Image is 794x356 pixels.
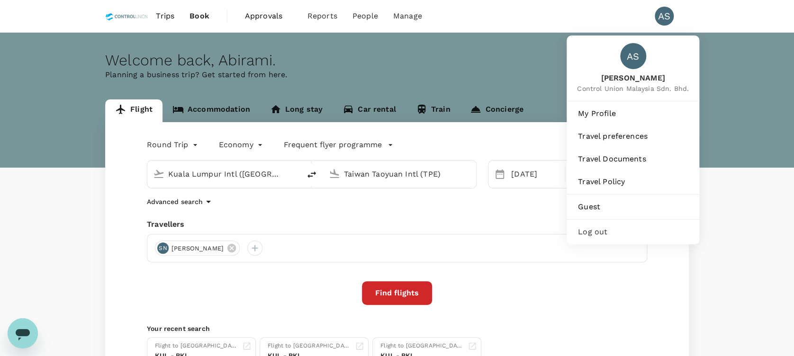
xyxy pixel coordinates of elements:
div: Flight to [GEOGRAPHIC_DATA] [268,341,351,351]
button: Open [469,173,471,175]
button: delete [300,163,323,186]
a: Travel preferences [570,126,695,147]
a: Car rental [333,99,406,122]
div: SN [157,242,169,254]
button: Advanced search [147,196,214,207]
div: Travellers [147,219,647,230]
div: Flight to [GEOGRAPHIC_DATA] [155,341,238,351]
span: Travel Policy [578,176,688,187]
div: Flight to [GEOGRAPHIC_DATA] [380,341,464,351]
a: Flight [105,99,162,122]
button: Frequent flyer programme [284,139,393,151]
button: Find flights [362,281,432,305]
span: [PERSON_NAME] [166,244,229,253]
div: Round Trip [147,137,200,152]
span: Trips [156,10,174,22]
span: Approvals [245,10,292,22]
a: Travel Documents [570,149,695,169]
button: Open [294,173,296,175]
a: Guest [570,196,695,217]
span: Guest [578,201,688,213]
span: [PERSON_NAME] [577,73,689,84]
span: Control Union Malaysia Sdn. Bhd. [577,84,689,93]
div: Economy [219,137,265,152]
div: AS [655,7,674,26]
div: AS [620,43,646,69]
input: Going to [344,167,456,181]
a: Long stay [260,99,333,122]
input: Depart from [168,167,280,181]
div: SN[PERSON_NAME] [155,240,240,256]
a: Travel Policy [570,171,695,192]
div: [DATE] [507,165,563,184]
p: Your recent search [147,324,647,333]
span: Reports [307,10,337,22]
a: Concierge [460,99,533,122]
a: My Profile [570,103,695,124]
p: Planning a business trip? Get started from here. [105,69,689,80]
span: My Profile [578,108,688,119]
span: Book [189,10,209,22]
iframe: Button to launch messaging window [8,318,38,348]
div: Log out [570,222,695,242]
a: Accommodation [162,99,260,122]
span: People [352,10,378,22]
a: Train [406,99,460,122]
div: Welcome back , Abirami . [105,52,689,69]
span: Log out [578,226,688,238]
p: Frequent flyer programme [284,139,382,151]
p: Advanced search [147,197,203,206]
img: Control Union Malaysia Sdn. Bhd. [105,6,148,27]
span: Travel preferences [578,131,688,142]
span: Manage [393,10,422,22]
span: Travel Documents [578,153,688,165]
